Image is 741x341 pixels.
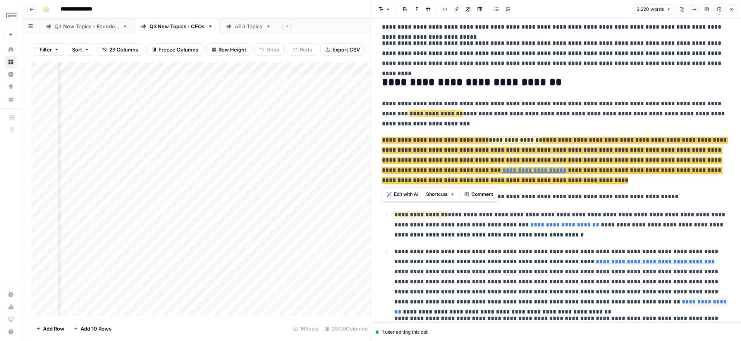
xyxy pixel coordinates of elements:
button: Export CSV [320,43,365,56]
a: Q3 New Topics - Founders [40,19,134,34]
span: Sort [72,46,82,53]
button: Shortcuts [423,189,458,199]
button: Row Height [206,43,251,56]
a: Learning Hub [5,313,17,326]
button: Filter [34,43,64,56]
div: 16 Rows [290,322,322,335]
span: 2,220 words [637,6,664,13]
button: Undo [254,43,285,56]
a: Settings [5,288,17,301]
span: Freeze Columns [158,46,198,53]
span: 29 Columns [109,46,138,53]
button: 2,220 words [633,4,674,14]
span: Redo [300,46,312,53]
div: Q3 New Topics - CFOs [150,22,205,30]
a: AEO Topics [220,19,278,34]
a: Insights [5,68,17,81]
span: Undo [266,46,280,53]
span: Export CSV [332,46,360,53]
a: Usage [5,301,17,313]
button: Redo [288,43,317,56]
a: Your Data [5,93,17,105]
span: Comment [471,191,493,198]
button: 29 Columns [97,43,143,56]
button: Help + Support [5,326,17,338]
span: Add Row [43,325,64,332]
button: Workspace: Carta [5,6,17,26]
button: Comment [461,189,496,199]
a: Q3 New Topics - CFOs [134,19,220,34]
span: Row Height [218,46,246,53]
a: Browse [5,56,17,68]
button: Freeze Columns [146,43,203,56]
div: Q3 New Topics - Founders [55,22,119,30]
button: Add Row [31,322,69,335]
img: Carta Logo [5,9,19,23]
div: 29/29 Columns [322,322,371,335]
span: Edit with AI [394,191,418,198]
a: Opportunities [5,81,17,93]
span: Add 10 Rows [81,325,112,332]
div: 1 user editing this cell [376,329,737,336]
span: Filter [40,46,52,53]
a: Home [5,43,17,56]
span: Shortcuts [426,191,448,198]
button: Add 10 Rows [69,322,116,335]
button: Sort [67,43,94,56]
div: AEO Topics [235,22,263,30]
button: Edit with AI [384,189,421,199]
